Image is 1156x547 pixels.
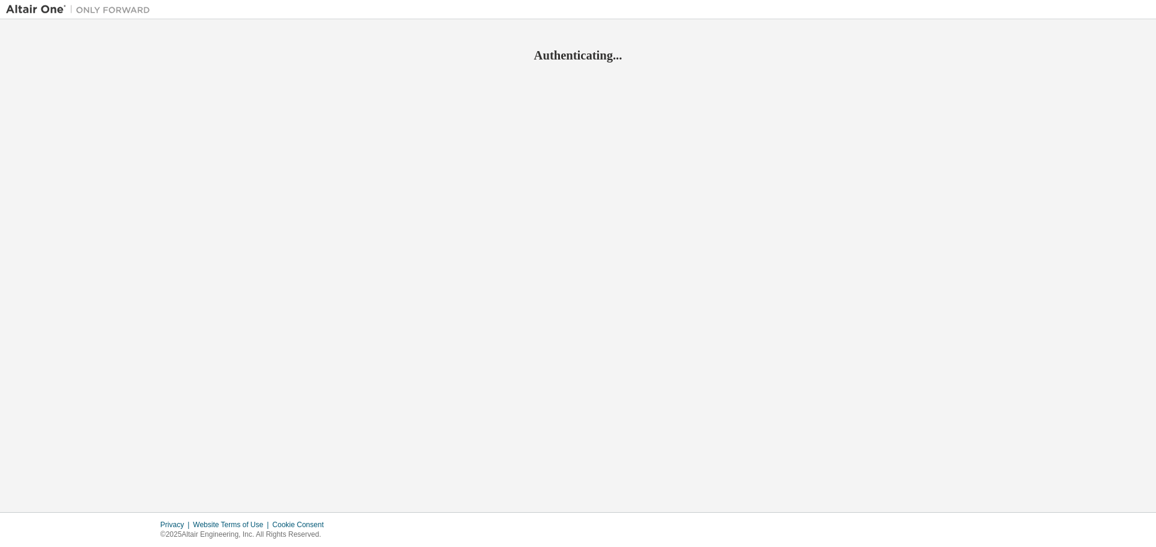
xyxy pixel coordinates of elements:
h2: Authenticating... [6,47,1150,63]
div: Website Terms of Use [193,520,272,530]
div: Cookie Consent [272,520,330,530]
div: Privacy [160,520,193,530]
img: Altair One [6,4,156,16]
p: © 2025 Altair Engineering, Inc. All Rights Reserved. [160,530,331,540]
